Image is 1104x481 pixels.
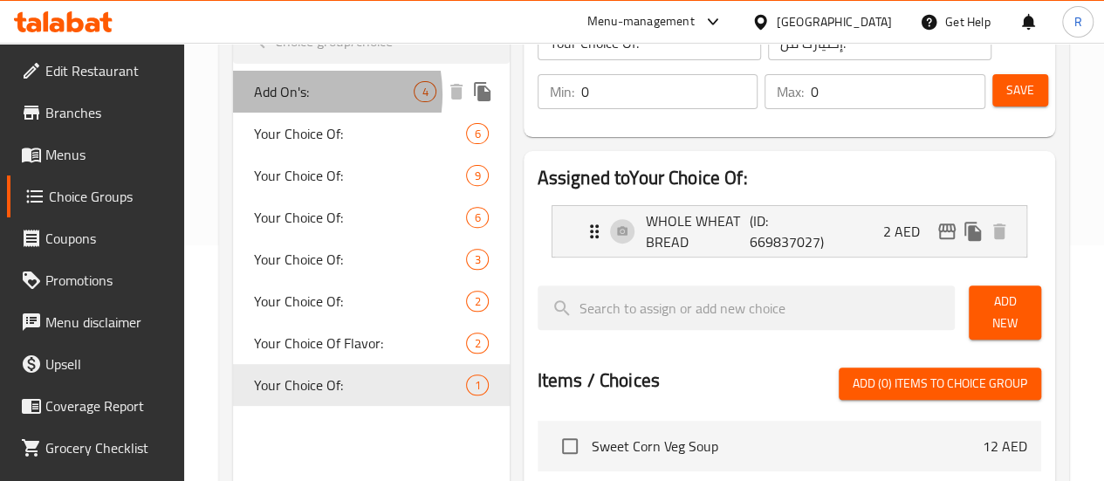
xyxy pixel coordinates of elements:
[254,165,467,186] span: Your Choice Of:
[883,221,934,242] p: 2 AED
[646,210,751,252] p: WHOLE WHEAT BREAD
[538,368,660,394] h2: Items / Choices
[7,385,184,427] a: Coverage Report
[467,293,487,310] span: 2
[254,291,467,312] span: Your Choice Of:
[853,373,1027,395] span: Add (0) items to choice group
[49,186,170,207] span: Choice Groups
[467,168,487,184] span: 9
[466,374,488,395] div: Choices
[7,175,184,217] a: Choice Groups
[233,196,510,238] div: Your Choice Of:6
[777,12,892,31] div: [GEOGRAPHIC_DATA]
[467,126,487,142] span: 6
[587,11,695,32] div: Menu-management
[467,335,487,352] span: 2
[992,74,1048,107] button: Save
[839,368,1041,400] button: Add (0) items to choice group
[467,251,487,268] span: 3
[7,301,184,343] a: Menu disclaimer
[470,79,496,105] button: duplicate
[467,377,487,394] span: 1
[233,322,510,364] div: Your Choice Of Flavor:2
[233,71,510,113] div: Add On's:4deleteduplicate
[552,428,588,464] span: Select choice
[750,210,819,252] p: (ID: 669837027)
[254,374,467,395] span: Your Choice Of:
[960,218,986,244] button: duplicate
[1073,12,1081,31] span: R
[45,60,170,81] span: Edit Restaurant
[414,81,435,102] div: Choices
[254,207,467,228] span: Your Choice Of:
[983,436,1027,457] p: 12 AED
[254,81,415,102] span: Add On's:
[552,206,1026,257] div: Expand
[466,123,488,144] div: Choices
[777,81,804,102] p: Max:
[969,285,1041,340] button: Add New
[233,238,510,280] div: Your Choice Of:3
[538,198,1041,265] li: Expand
[466,165,488,186] div: Choices
[254,249,467,270] span: Your Choice Of:
[466,291,488,312] div: Choices
[45,437,170,458] span: Grocery Checklist
[7,427,184,469] a: Grocery Checklist
[45,270,170,291] span: Promotions
[45,144,170,165] span: Menus
[538,165,1041,191] h2: Assigned to Your Choice Of:
[7,134,184,175] a: Menus
[934,218,960,244] button: edit
[7,259,184,301] a: Promotions
[986,218,1012,244] button: delete
[550,81,574,102] p: Min:
[45,102,170,123] span: Branches
[983,291,1027,334] span: Add New
[254,123,467,144] span: Your Choice Of:
[538,285,956,330] input: search
[7,217,184,259] a: Coupons
[592,436,983,457] span: Sweet Corn Veg Soup
[45,312,170,333] span: Menu disclaimer
[467,210,487,226] span: 6
[45,228,170,249] span: Coupons
[233,364,510,406] div: Your Choice Of:1
[1006,79,1034,101] span: Save
[7,92,184,134] a: Branches
[7,343,184,385] a: Upsell
[233,280,510,322] div: Your Choice Of:2
[466,249,488,270] div: Choices
[466,333,488,354] div: Choices
[254,333,467,354] span: Your Choice Of Flavor:
[233,155,510,196] div: Your Choice Of:9
[233,113,510,155] div: Your Choice Of:6
[45,354,170,374] span: Upsell
[45,395,170,416] span: Coverage Report
[7,50,184,92] a: Edit Restaurant
[466,207,488,228] div: Choices
[415,84,435,100] span: 4
[443,79,470,105] button: delete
